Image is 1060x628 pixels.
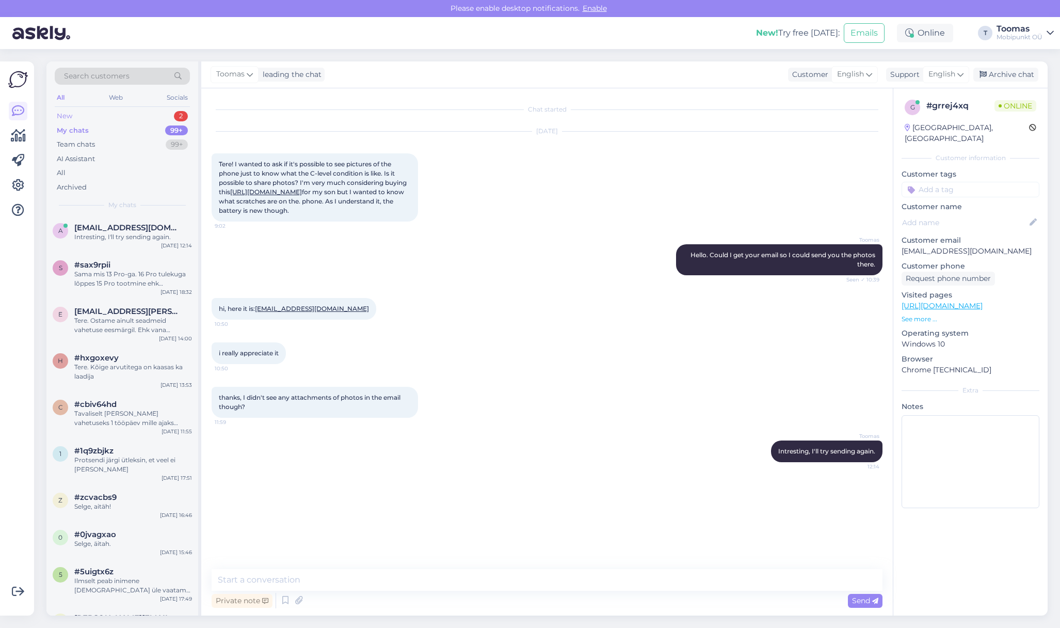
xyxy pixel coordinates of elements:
[74,260,110,270] span: #sax9rpii
[837,69,864,80] span: English
[902,272,995,286] div: Request phone number
[160,511,192,519] div: [DATE] 16:46
[756,28,778,38] b: New!
[778,447,875,455] span: Intresting, I'll try sending again.
[844,23,885,43] button: Emails
[160,381,192,389] div: [DATE] 13:53
[159,335,192,342] div: [DATE] 14:00
[57,139,95,150] div: Team chats
[788,69,828,80] div: Customer
[902,246,1039,257] p: [EMAIL_ADDRESS][DOMAIN_NAME]
[74,614,182,623] span: terese.murumagi@gmail.com
[902,301,983,310] a: [URL][DOMAIN_NAME]
[902,354,1039,365] p: Browser
[212,594,272,608] div: Private note
[74,316,192,335] div: Tere. Ostame ainult seadmeid vahetuse eesmärgil. Ehk vana seadme eest pakutud summa võrra jääb Te...
[59,450,61,458] span: 1
[58,496,62,504] span: z
[902,386,1039,395] div: Extra
[55,91,67,104] div: All
[165,125,188,136] div: 99+
[902,290,1039,301] p: Visited pages
[64,71,130,82] span: Search customers
[910,103,915,111] span: g
[902,235,1039,246] p: Customer email
[74,502,192,511] div: Selge, aitäh!
[74,223,182,232] span: acoleman8@hotmail.com
[994,100,1036,112] span: Online
[219,394,402,411] span: thanks, I didn't see any attachments of photos in the email though?
[74,353,119,363] span: #hxgoxevy
[57,182,87,193] div: Archived
[841,236,879,244] span: Toomas
[926,100,994,112] div: # grrej4xq
[230,188,302,196] a: [URL][DOMAIN_NAME]
[160,595,192,603] div: [DATE] 17:49
[58,227,63,234] span: a
[255,305,369,312] a: [EMAIL_ADDRESS][DOMAIN_NAME]
[59,571,62,578] span: 5
[74,456,192,474] div: Protsendi järgi ütleksin, et veel ei [PERSON_NAME]
[74,493,117,502] span: #zcvacbs9
[580,4,610,13] span: Enable
[219,305,369,312] span: hi, here it is:
[902,315,1039,324] p: See more ...
[756,27,840,39] div: Try free [DATE]:
[74,567,114,576] span: #5uigtx6z
[57,125,89,136] div: My chats
[174,111,188,121] div: 2
[74,307,182,316] span: estonia.carlos@gmail.com
[162,474,192,482] div: [DATE] 17:51
[57,154,95,164] div: AI Assistant
[74,232,192,242] div: Intresting, I'll try sending again.
[58,403,63,411] span: c
[160,288,192,296] div: [DATE] 18:32
[219,349,279,357] span: i really appreciate it
[997,25,1054,41] a: ToomasMobipunkt OÜ
[212,127,882,136] div: [DATE]
[58,310,62,318] span: e
[902,182,1039,197] input: Add a tag
[852,596,878,605] span: Send
[902,217,1027,228] input: Add name
[905,122,1029,144] div: [GEOGRAPHIC_DATA], [GEOGRAPHIC_DATA]
[74,446,114,456] span: #1q9zbjkz
[215,222,253,230] span: 9:02
[215,320,253,328] span: 10:50
[74,270,192,288] div: Sama mis 13 Pro-ga. 16 Pro tulekuga lõppes 15 Pro tootmine ehk [PERSON_NAME] vaheladudest ei leia
[902,169,1039,180] p: Customer tags
[841,463,879,470] span: 12:14
[58,357,63,365] span: h
[902,261,1039,272] p: Customer phone
[841,276,879,284] span: Seen ✓ 10:39
[74,576,192,595] div: Ilmselt peab inimene [DEMOGRAPHIC_DATA] üle vaatama ning lõpliku otsuse langetama
[978,26,992,40] div: T
[690,251,877,268] span: Hello. Could I get your email so I could send you the photos there.
[997,33,1042,41] div: Mobipunkt OÜ
[74,539,192,548] div: Selge, äitah.
[108,200,136,210] span: My chats
[8,70,28,89] img: Askly Logo
[161,242,192,249] div: [DATE] 12:14
[902,328,1039,339] p: Operating system
[162,428,192,435] div: [DATE] 11:55
[902,201,1039,212] p: Customer name
[215,365,253,372] span: 10:50
[902,401,1039,412] p: Notes
[74,530,116,539] span: #0jvagxao
[902,153,1039,163] div: Customer information
[57,168,66,178] div: All
[259,69,322,80] div: leading the chat
[166,139,188,150] div: 99+
[107,91,125,104] div: Web
[212,105,882,114] div: Chat started
[902,365,1039,375] p: Chrome [TECHNICAL_ID]
[973,68,1038,82] div: Archive chat
[216,69,245,80] span: Toomas
[215,418,253,426] span: 11:59
[58,533,62,541] span: 0
[74,409,192,428] div: Tavaliselt [PERSON_NAME] vahetuseks 1 tööpäev mille ajaks saame pakkuda ka tasuta asendustelefoni.
[997,25,1042,33] div: Toomas
[59,264,62,272] span: s
[219,160,408,214] span: Tere! I wanted to ask if it's possible to see pictures of the phone just to know what the C-level...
